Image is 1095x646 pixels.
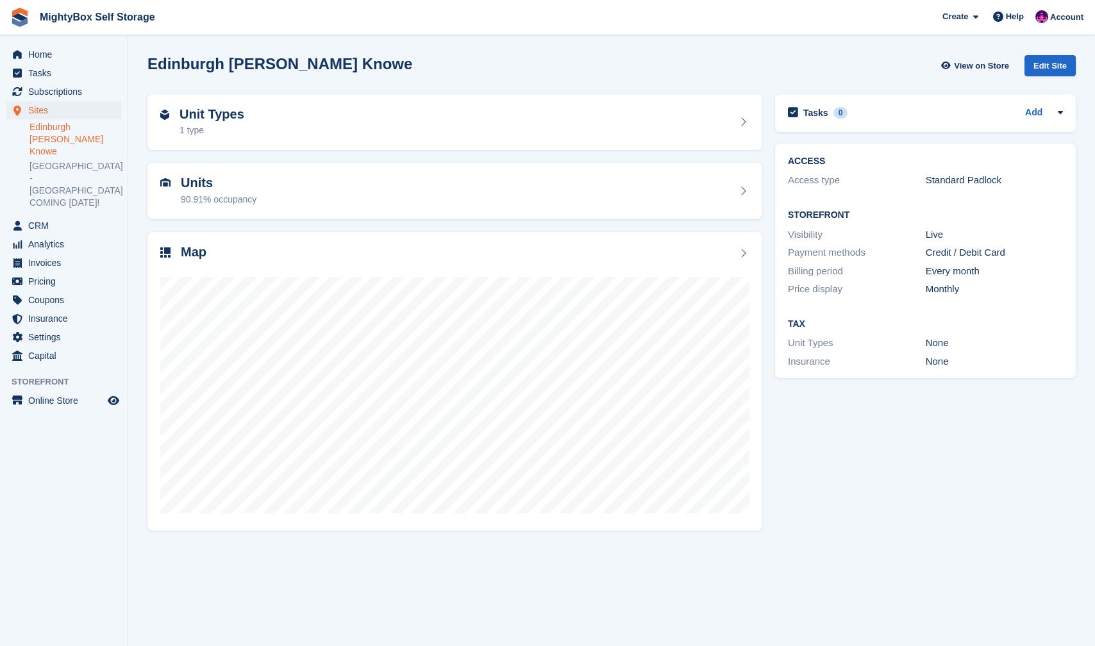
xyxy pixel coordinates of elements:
div: Standard Padlock [926,173,1064,188]
a: View on Store [939,55,1014,76]
div: Monthly [926,282,1064,297]
a: menu [6,83,121,101]
img: Richard Marsh [1035,10,1048,23]
span: Storefront [12,376,128,388]
a: Map [147,232,762,531]
div: Insurance [788,354,926,369]
a: menu [6,217,121,235]
span: Settings [28,328,105,346]
a: MightyBox Self Storage [35,6,160,28]
div: 1 type [180,124,244,137]
div: Access type [788,173,926,188]
span: Pricing [28,272,105,290]
span: Invoices [28,254,105,272]
span: Capital [28,347,105,365]
a: menu [6,64,121,82]
h2: Edinburgh [PERSON_NAME] Knowe [147,55,412,72]
a: menu [6,347,121,365]
span: Account [1050,11,1083,24]
h2: Units [181,176,256,190]
div: Visibility [788,228,926,242]
span: Insurance [28,310,105,327]
img: map-icn-33ee37083ee616e46c38cad1a60f524a97daa1e2b2c8c0bc3eb3415660979fc1.svg [160,247,171,258]
img: stora-icon-8386f47178a22dfd0bd8f6a31ec36ba5ce8667c1dd55bd0f319d3a0aa187defe.svg [10,8,29,27]
h2: ACCESS [788,156,1063,167]
div: Price display [788,282,926,297]
div: Unit Types [788,336,926,351]
a: [GEOGRAPHIC_DATA] - [GEOGRAPHIC_DATA] COMING [DATE]! [29,160,121,209]
div: Payment methods [788,245,926,260]
span: View on Store [954,60,1009,72]
div: Live [926,228,1064,242]
a: menu [6,254,121,272]
div: Every month [926,264,1064,279]
h2: Tasks [803,107,828,119]
a: menu [6,101,121,119]
a: menu [6,235,121,253]
a: menu [6,291,121,309]
h2: Storefront [788,210,1063,220]
div: 0 [833,107,848,119]
a: menu [6,310,121,327]
div: Billing period [788,264,926,279]
a: menu [6,272,121,290]
a: menu [6,392,121,410]
div: None [926,354,1064,369]
a: menu [6,46,121,63]
a: Unit Types 1 type [147,94,762,151]
span: CRM [28,217,105,235]
span: Coupons [28,291,105,309]
span: Online Store [28,392,105,410]
span: Create [942,10,968,23]
span: Subscriptions [28,83,105,101]
div: Credit / Debit Card [926,245,1064,260]
span: Sites [28,101,105,119]
img: unit-type-icn-2b2737a686de81e16bb02015468b77c625bbabd49415b5ef34ead5e3b44a266d.svg [160,110,169,120]
h2: Map [181,245,206,260]
a: Edit Site [1024,55,1076,81]
h2: Unit Types [180,107,244,122]
a: Edinburgh [PERSON_NAME] Knowe [29,121,121,158]
div: 90.91% occupancy [181,193,256,206]
a: Preview store [106,393,121,408]
div: Edit Site [1024,55,1076,76]
div: None [926,336,1064,351]
h2: Tax [788,319,1063,329]
span: Home [28,46,105,63]
a: Units 90.91% occupancy [147,163,762,219]
span: Help [1006,10,1024,23]
a: Add [1025,106,1042,120]
a: menu [6,328,121,346]
span: Tasks [28,64,105,82]
span: Analytics [28,235,105,253]
img: unit-icn-7be61d7bf1b0ce9d3e12c5938cc71ed9869f7b940bace4675aadf7bd6d80202e.svg [160,178,171,187]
